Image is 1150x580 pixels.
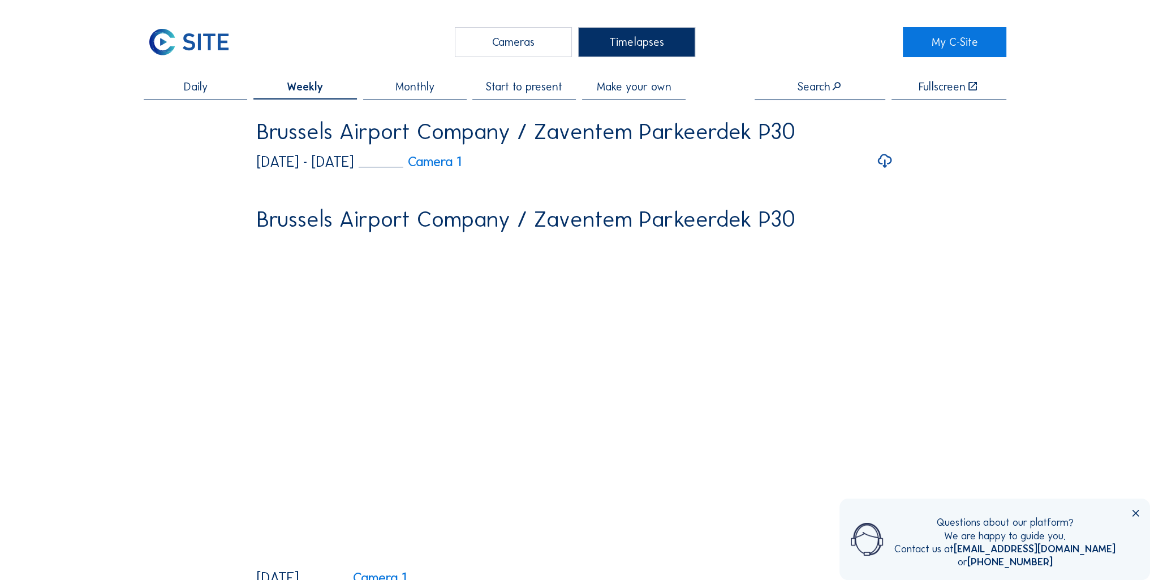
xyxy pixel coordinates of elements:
img: C-SITE Logo [144,27,234,58]
div: Cameras [455,27,572,58]
div: Questions about our platform? [894,516,1115,529]
div: or [894,556,1115,569]
a: [EMAIL_ADDRESS][DOMAIN_NAME] [954,543,1115,555]
div: We are happy to guide you. [894,530,1115,543]
img: operator [851,516,882,562]
span: Make your own [597,81,671,92]
video: Your browser does not support the video tag. [257,120,893,438]
a: [PHONE_NUMBER] [967,556,1053,568]
span: Weekly [287,81,323,92]
span: Daily [184,81,208,92]
a: C-SITE Logo [144,27,247,58]
div: Timelapses [578,27,695,58]
span: Monthly [395,81,434,92]
a: My C-Site [903,27,1006,58]
div: Fullscreen [919,81,966,92]
span: Start to present [486,81,562,92]
div: Contact us at [894,543,1115,556]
